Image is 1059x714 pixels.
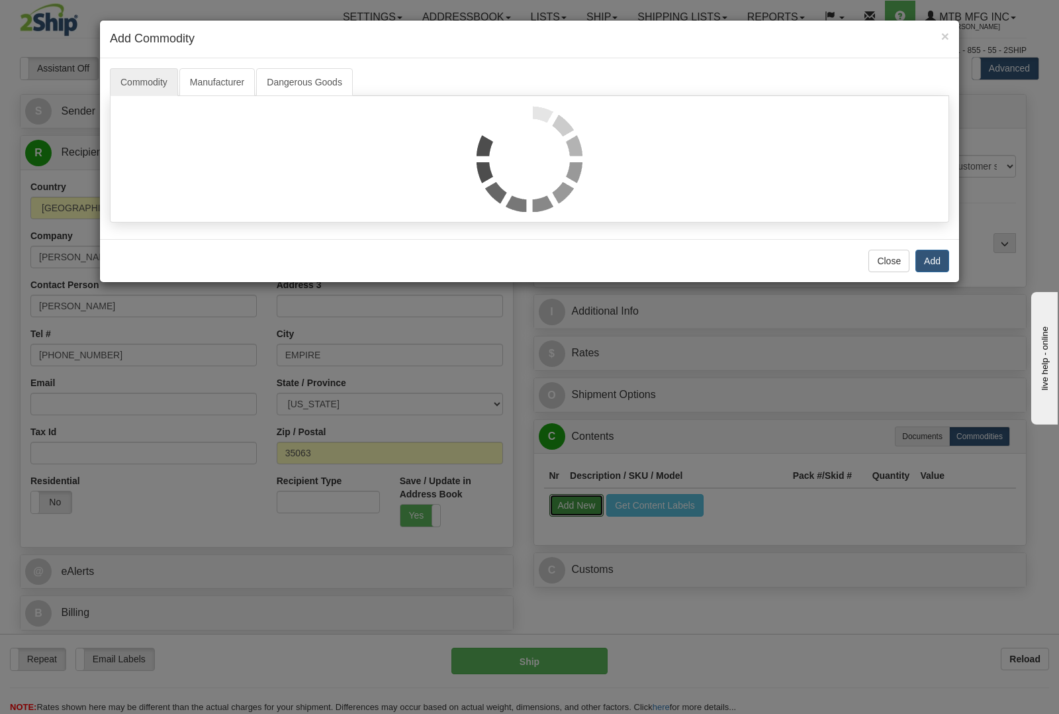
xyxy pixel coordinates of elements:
[256,68,353,96] a: Dangerous Goods
[941,29,949,43] button: Close
[941,28,949,44] span: ×
[868,250,909,272] button: Close
[110,30,949,48] h4: Add Commodity
[10,11,122,21] div: live help - online
[179,68,255,96] a: Manufacturer
[477,106,582,212] img: loader.gif
[110,68,178,96] a: Commodity
[915,250,949,272] button: Add
[1029,289,1058,425] iframe: chat widget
